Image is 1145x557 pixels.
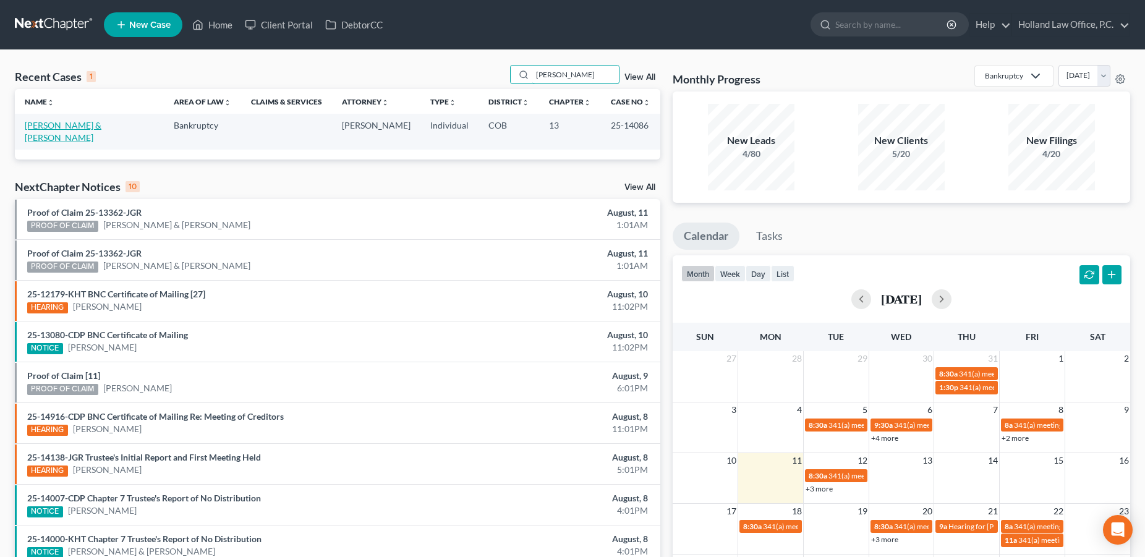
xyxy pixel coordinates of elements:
span: 1 [1057,351,1065,366]
div: 11:01PM [449,423,648,435]
span: 16 [1118,453,1130,468]
a: View All [624,73,655,82]
span: 341(a) meeting for [PERSON_NAME] & [PERSON_NAME] [894,522,1079,531]
a: 25-12179-KHT BNC Certificate of Mailing [27] [27,289,205,299]
a: [PERSON_NAME] [73,300,142,313]
a: [PERSON_NAME] [73,423,142,435]
a: +2 more [1002,433,1029,443]
div: August, 8 [449,533,648,545]
a: View All [624,183,655,192]
div: 1 [87,71,96,82]
span: 5 [861,402,869,417]
span: 23 [1118,504,1130,519]
a: Districtunfold_more [488,97,529,106]
div: HEARING [27,466,68,477]
div: Recent Cases [15,69,96,84]
a: [PERSON_NAME] [68,504,137,517]
a: Proof of Claim 25-13362-JGR [27,248,142,258]
a: 25-13080-CDP BNC Certificate of Mailing [27,330,188,340]
span: 341(a) meeting for [PERSON_NAME] [959,369,1078,378]
button: month [681,265,715,282]
span: 341(a) meeting for [PERSON_NAME] & [PERSON_NAME] [960,383,1144,392]
a: Home [186,14,239,36]
span: 19 [856,504,869,519]
span: 8 [1057,402,1065,417]
i: unfold_more [47,99,54,106]
div: August, 9 [449,370,648,382]
i: unfold_more [584,99,591,106]
input: Search by name... [532,66,619,83]
span: New Case [129,20,171,30]
a: +3 more [806,484,833,493]
div: August, 10 [449,288,648,300]
a: [PERSON_NAME] [103,382,172,394]
i: unfold_more [449,99,456,106]
a: Typeunfold_more [430,97,456,106]
span: 17 [725,504,738,519]
span: 341(a) meeting for [PERSON_NAME] [1018,535,1138,545]
span: 8:30a [809,420,827,430]
a: 25-14138-JGR Trustee's Initial Report and First Meeting Held [27,452,261,462]
span: Thu [958,331,976,342]
a: Attorneyunfold_more [342,97,389,106]
div: PROOF OF CLAIM [27,221,98,232]
a: [PERSON_NAME] & [PERSON_NAME] [103,260,250,272]
div: 4/20 [1008,148,1095,160]
span: 14 [987,453,999,468]
div: PROOF OF CLAIM [27,261,98,273]
span: 15 [1052,453,1065,468]
div: Open Intercom Messenger [1103,515,1133,545]
span: 341(a) meeting for [PERSON_NAME] [894,420,1013,430]
span: 28 [791,351,803,366]
button: week [715,265,746,282]
a: [PERSON_NAME] & [PERSON_NAME] [103,219,250,231]
a: [PERSON_NAME] & [PERSON_NAME] [25,120,101,143]
i: unfold_more [643,99,650,106]
div: August, 8 [449,492,648,504]
a: +4 more [871,433,898,443]
a: 25-14916-CDP BNC Certificate of Mailing Re: Meeting of Creditors [27,411,284,422]
span: 341(a) meeting for [PERSON_NAME] [763,522,882,531]
div: NextChapter Notices [15,179,140,194]
span: Sat [1090,331,1105,342]
div: NOTICE [27,506,63,517]
i: unfold_more [381,99,389,106]
div: NOTICE [27,343,63,354]
span: Fri [1026,331,1039,342]
span: 11a [1005,535,1017,545]
input: Search by name... [835,13,948,36]
a: 25-14000-KHT Chapter 7 Trustee's Report of No Distribution [27,534,262,544]
span: 8:30a [809,471,827,480]
a: DebtorCC [319,14,389,36]
span: 6 [926,402,934,417]
div: New Clients [858,134,945,148]
span: Hearing for [PERSON_NAME] & [PERSON_NAME] [948,522,1110,531]
div: 4:01PM [449,504,648,517]
span: 9a [939,522,947,531]
td: 13 [539,114,601,149]
span: 8:30a [743,522,762,531]
span: 27 [725,351,738,366]
div: Bankruptcy [985,70,1023,81]
i: unfold_more [224,99,231,106]
span: 30 [921,351,934,366]
a: [PERSON_NAME] [68,341,137,354]
div: 1:01AM [449,260,648,272]
div: New Leads [708,134,794,148]
a: Chapterunfold_more [549,97,591,106]
a: Proof of Claim [11] [27,370,100,381]
a: Tasks [745,223,794,250]
span: 8:30a [939,369,958,378]
div: August, 8 [449,410,648,423]
div: August, 8 [449,451,648,464]
span: 18 [791,504,803,519]
span: 22 [1052,504,1065,519]
div: August, 11 [449,206,648,219]
button: day [746,265,771,282]
span: Wed [891,331,911,342]
a: 25-14007-CDP Chapter 7 Trustee's Report of No Distribution [27,493,261,503]
a: Case Nounfold_more [611,97,650,106]
div: HEARING [27,302,68,313]
span: 341(a) meeting for [PERSON_NAME] [828,420,948,430]
a: Proof of Claim 25-13362-JGR [27,207,142,218]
